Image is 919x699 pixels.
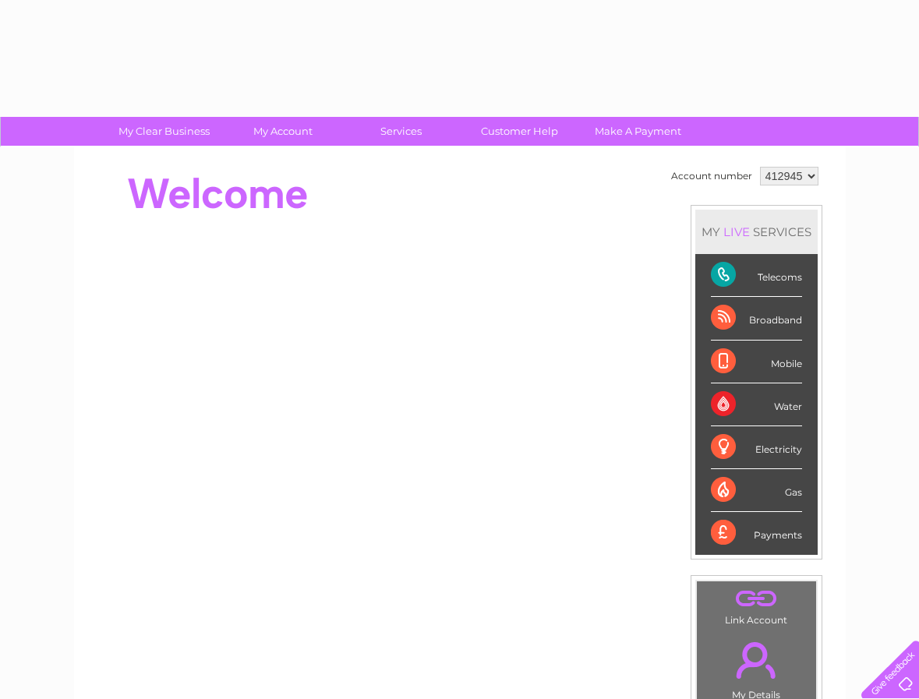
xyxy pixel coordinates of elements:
[711,254,802,297] div: Telecoms
[701,585,812,613] a: .
[696,581,817,630] td: Link Account
[574,117,702,146] a: Make A Payment
[667,163,756,189] td: Account number
[455,117,584,146] a: Customer Help
[711,341,802,383] div: Mobile
[695,210,818,254] div: MY SERVICES
[711,512,802,554] div: Payments
[720,224,753,239] div: LIVE
[711,426,802,469] div: Electricity
[218,117,347,146] a: My Account
[701,633,812,687] a: .
[337,117,465,146] a: Services
[711,469,802,512] div: Gas
[100,117,228,146] a: My Clear Business
[711,383,802,426] div: Water
[711,297,802,340] div: Broadband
